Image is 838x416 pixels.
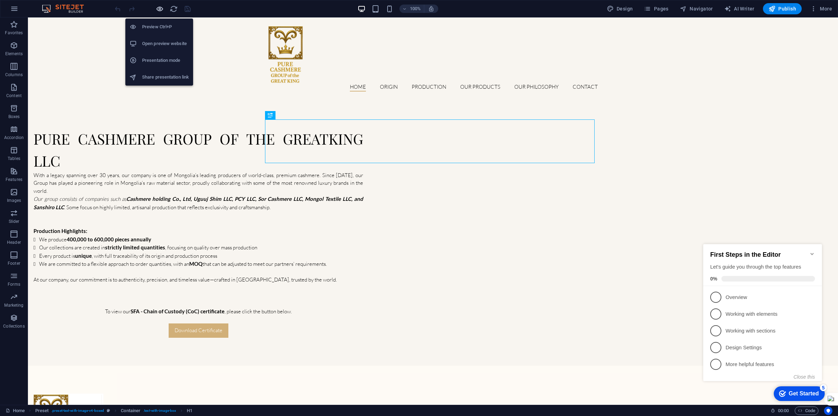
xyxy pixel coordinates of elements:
[35,407,193,415] nav: breadcrumb
[4,302,23,308] p: Marketing
[107,409,110,413] i: This element is a customizable preset
[721,3,757,14] button: AI Writer
[8,282,20,287] p: Forms
[604,3,636,14] button: Design
[641,3,671,14] button: Pages
[143,407,176,415] span: . text-with-image-box
[10,42,21,47] span: 0%
[7,240,21,245] p: Header
[35,407,49,415] span: Click to select. Double-click to edit
[3,323,24,329] p: Collections
[3,105,122,122] li: Design Settings
[93,140,115,145] button: Close this
[6,407,25,415] a: Click to cancel selection. Double-click to open Pages
[109,17,115,22] div: Minimize checklist
[428,6,434,12] i: On resize automatically adjust zoom level to fit chosen device.
[607,5,633,12] span: Design
[5,51,23,57] p: Elements
[119,150,126,157] div: 5
[8,156,20,161] p: Tables
[7,198,21,203] p: Images
[644,5,668,12] span: Pages
[5,72,23,78] p: Columns
[795,407,818,415] button: Code
[677,3,716,14] button: Navigator
[25,126,109,134] p: More helpful features
[3,71,122,88] li: Working with elements
[3,122,122,138] li: More helpful features
[807,3,835,14] button: More
[763,3,802,14] button: Publish
[3,54,122,71] li: Overview
[25,93,109,100] p: Working with sections
[6,177,22,182] p: Features
[6,93,22,98] p: Content
[778,407,789,415] span: 00 00
[169,5,178,13] button: reload
[187,407,192,415] span: Click to select. Double-click to edit
[142,73,189,81] h6: Share presentation link
[121,407,140,415] span: Click to select. Double-click to edit
[5,30,23,36] p: Favorites
[10,29,115,36] div: Let's guide you through the top features
[142,23,189,31] h6: Preview Ctrl+P
[142,39,189,48] h6: Open preview website
[771,407,789,415] h6: Session time
[810,5,832,12] span: More
[798,407,815,415] span: Code
[8,114,20,119] p: Boxes
[680,5,713,12] span: Navigator
[783,408,784,413] span: :
[88,156,118,162] div: Get Started
[25,110,109,117] p: Design Settings
[410,5,421,13] h6: 100%
[9,219,20,224] p: Slider
[769,5,796,12] span: Publish
[724,5,755,12] span: AI Writer
[8,261,20,266] p: Footer
[51,407,104,415] span: . preset-text-with-image-v4-boxed
[73,152,124,167] div: Get Started 5 items remaining, 0% complete
[10,17,115,24] h2: First Steps in the Editor
[824,407,832,415] button: Usercentrics
[3,88,122,105] li: Working with sections
[399,5,424,13] button: 100%
[40,5,93,13] img: Editor Logo
[142,56,189,65] h6: Presentation mode
[4,135,24,140] p: Accordion
[25,59,109,67] p: Overview
[604,3,636,14] div: Design (Ctrl+Alt+Y)
[25,76,109,83] p: Working with elements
